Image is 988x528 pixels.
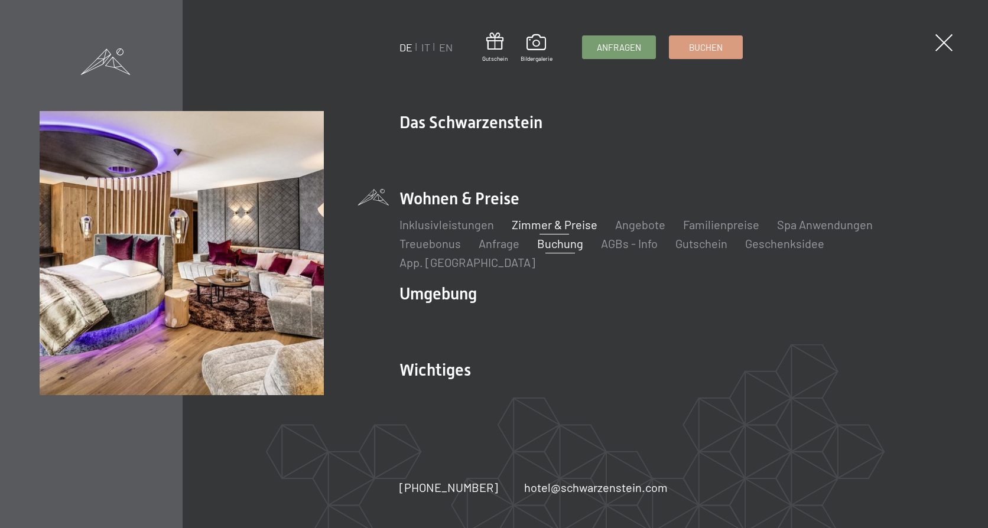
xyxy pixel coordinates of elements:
a: Gutschein [675,236,727,250]
span: Gutschein [482,54,508,63]
a: Spa Anwendungen [777,217,873,232]
a: Treuebonus [399,236,461,250]
a: Anfrage [479,236,519,250]
a: Buchen [669,36,742,58]
a: Angebote [615,217,665,232]
a: hotel@schwarzenstein.com [524,479,668,496]
a: IT [421,41,430,54]
a: Gutschein [482,32,508,63]
a: Familienpreise [683,217,759,232]
a: [PHONE_NUMBER] [399,479,498,496]
a: EN [439,41,453,54]
span: Buchen [689,41,723,54]
a: Bildergalerie [521,34,552,63]
a: DE [399,41,412,54]
a: Zimmer & Preise [512,217,597,232]
a: Anfragen [583,36,655,58]
span: Anfragen [597,41,641,54]
a: Buchung [537,236,583,250]
span: Bildergalerie [521,54,552,63]
span: [PHONE_NUMBER] [399,480,498,494]
a: App. [GEOGRAPHIC_DATA] [399,255,535,269]
a: AGBs - Info [601,236,658,250]
a: Inklusivleistungen [399,217,494,232]
a: Geschenksidee [745,236,824,250]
